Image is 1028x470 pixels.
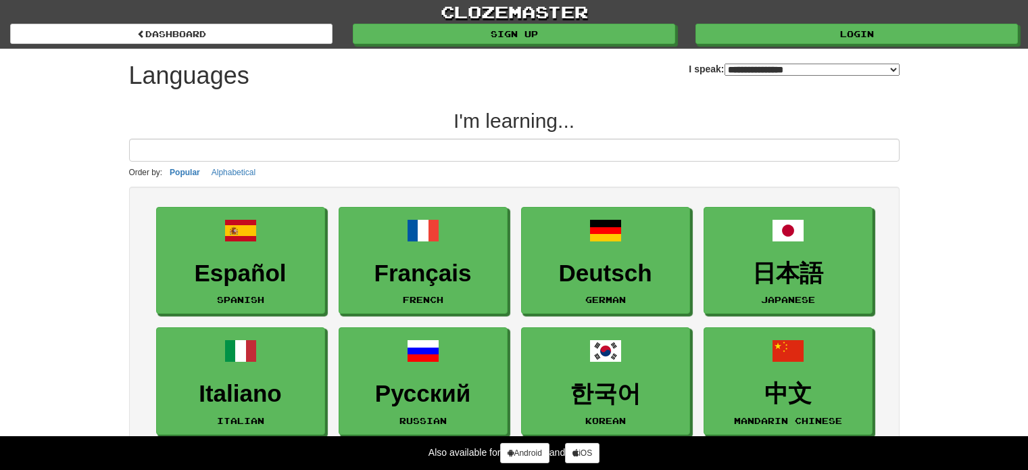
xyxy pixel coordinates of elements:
[695,24,1018,44] a: Login
[10,24,333,44] a: dashboard
[339,327,508,435] a: РусскийRussian
[711,260,865,287] h3: 日本語
[500,443,549,463] a: Android
[207,165,260,180] button: Alphabetical
[565,443,599,463] a: iOS
[521,207,690,314] a: DeutschGerman
[217,295,264,304] small: Spanish
[353,24,675,44] a: Sign up
[403,295,443,304] small: French
[346,260,500,287] h3: Français
[704,207,873,314] a: 日本語Japanese
[761,295,815,304] small: Japanese
[164,260,318,287] h3: Español
[129,62,249,89] h1: Languages
[164,381,318,407] h3: Italiano
[129,110,900,132] h2: I'm learning...
[346,381,500,407] h3: Русский
[529,260,683,287] h3: Deutsch
[399,416,447,425] small: Russian
[156,327,325,435] a: ItalianoItalian
[689,62,899,76] label: I speak:
[585,295,626,304] small: German
[585,416,626,425] small: Korean
[521,327,690,435] a: 한국어Korean
[129,168,163,177] small: Order by:
[529,381,683,407] h3: 한국어
[711,381,865,407] h3: 中文
[704,327,873,435] a: 中文Mandarin Chinese
[156,207,325,314] a: EspañolSpanish
[725,64,900,76] select: I speak:
[166,165,204,180] button: Popular
[734,416,842,425] small: Mandarin Chinese
[217,416,264,425] small: Italian
[339,207,508,314] a: FrançaisFrench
